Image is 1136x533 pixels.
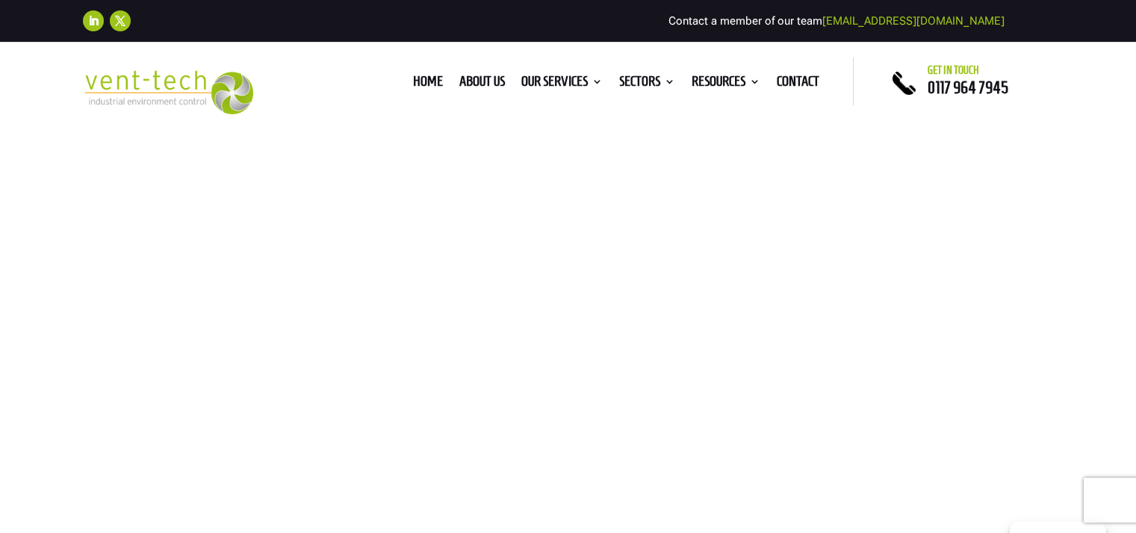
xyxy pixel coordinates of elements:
a: Follow on LinkedIn [83,10,104,31]
a: Resources [692,76,760,93]
a: Follow on X [110,10,131,31]
span: Get in touch [928,64,979,76]
a: Our Services [521,76,603,93]
a: 0117 964 7945 [928,78,1008,96]
a: Sectors [619,76,675,93]
a: About us [459,76,505,93]
a: [EMAIL_ADDRESS][DOMAIN_NAME] [822,14,1005,28]
a: Contact [777,76,819,93]
a: Home [413,76,443,93]
img: 2023-09-27T08_35_16.549ZVENT-TECH---Clear-background [83,70,254,114]
span: Contact a member of our team [668,14,1005,28]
